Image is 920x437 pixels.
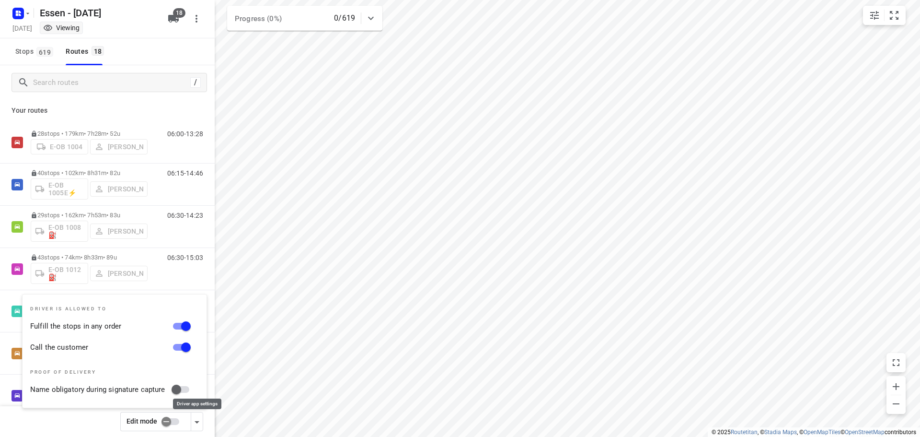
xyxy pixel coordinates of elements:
span: 619 [36,47,53,57]
div: You are currently in view mode. To make any changes, go to edit project. [43,23,80,33]
li: © 2025 , © , © © contributors [712,429,916,436]
a: Routetitan [731,429,758,436]
a: OpenMapTiles [804,429,840,436]
a: OpenStreetMap [845,429,885,436]
a: Stadia Maps [764,429,797,436]
button: Map settings [865,6,884,25]
span: Progress (0%) [235,14,282,23]
label: Call the customer [30,342,88,353]
p: 06:00-13:28 [167,130,203,138]
p: 43 stops • 74km • 8h33m • 89u [31,254,148,261]
label: Fulfill the stops in any order [30,321,121,332]
button: More [187,9,206,28]
button: 18 [164,9,183,28]
p: 06:30-14:23 [167,212,203,219]
p: 06:15-14:46 [167,169,203,177]
div: small contained button group [863,6,906,25]
p: 29 stops • 162km • 7h53m • 83u [31,212,148,219]
div: Routes [66,46,107,58]
p: 40 stops • 102km • 8h31m • 82u [31,169,148,177]
p: 06:30-15:03 [167,254,203,261]
div: Progress (0%)0/619 [227,6,382,31]
p: Your routes [11,106,203,116]
span: Edit mode [126,417,157,425]
p: Driver is allowed to [30,306,195,312]
p: Proof of delivery [30,369,195,375]
span: Stops [15,46,56,58]
span: 18 [92,46,104,56]
div: / [190,77,201,88]
button: Fit zoom [885,6,904,25]
input: Search routes [33,75,190,90]
span: 18 [173,8,185,18]
p: 0/619 [334,12,355,24]
p: 28 stops • 179km • 7h28m • 52u [31,130,148,137]
label: Name obligatory during signature capture [30,384,165,395]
